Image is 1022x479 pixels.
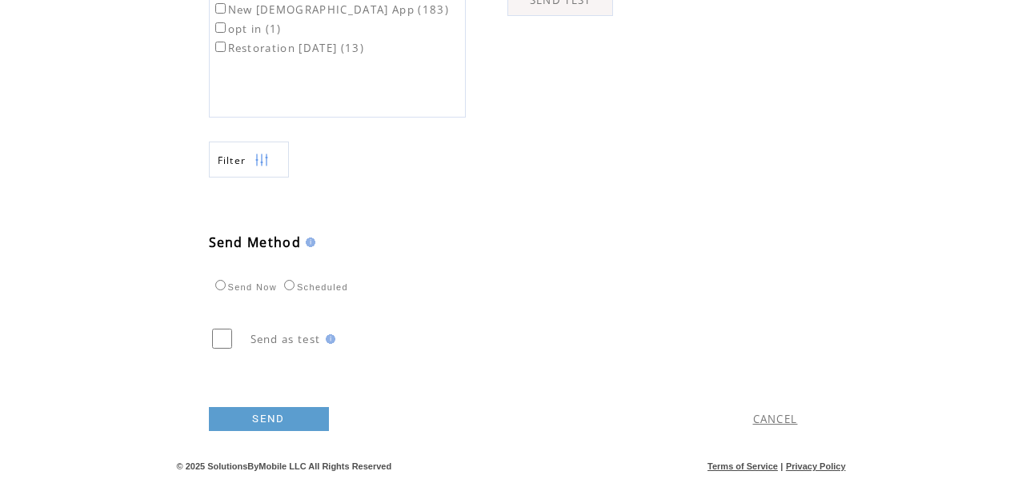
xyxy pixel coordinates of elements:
[707,461,778,471] a: Terms of Service
[212,41,365,55] label: Restoration [DATE] (13)
[212,22,282,36] label: opt in (1)
[215,280,226,290] input: Send Now
[301,238,315,247] img: help.gif
[753,412,798,426] a: CANCEL
[250,332,321,346] span: Send as test
[209,407,329,431] a: SEND
[215,42,226,52] input: Restoration [DATE] (13)
[218,154,246,167] span: Show filters
[177,461,392,471] span: © 2025 SolutionsByMobile LLC All Rights Reserved
[254,142,269,178] img: filters.png
[215,22,226,33] input: opt in (1)
[786,461,846,471] a: Privacy Policy
[209,142,289,178] a: Filter
[212,2,450,17] label: New [DEMOGRAPHIC_DATA] App (183)
[280,282,348,292] label: Scheduled
[284,280,295,290] input: Scheduled
[780,461,783,471] span: |
[209,234,302,251] span: Send Method
[215,3,226,14] input: New [DEMOGRAPHIC_DATA] App (183)
[321,334,335,344] img: help.gif
[211,282,277,292] label: Send Now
